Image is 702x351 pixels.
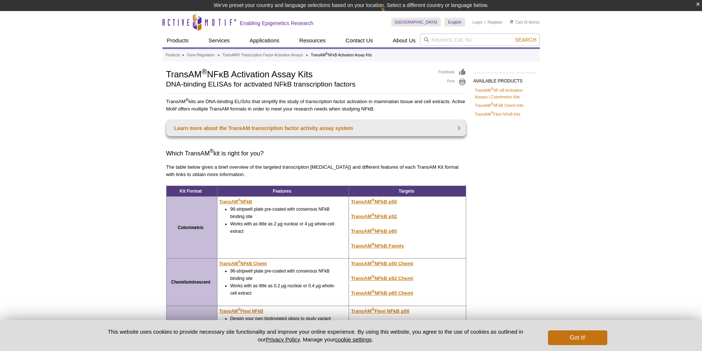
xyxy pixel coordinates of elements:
[166,81,431,88] h2: DNA-binding ELISAs for activated NFkB transcription factors
[491,87,493,91] sup: ®
[171,280,210,285] strong: Chemiluminescent
[238,308,240,312] sup: ®
[219,198,252,206] a: TransAM®NFkB
[351,261,413,266] a: TransAM®NFkB p50 Chemi
[266,336,300,343] a: Privacy Policy
[475,111,521,117] a: TransAM®Flexi NFκB Kits
[475,87,535,100] a: TransAM®NF-κB Activation Assays | Colorimetric Kits
[351,275,413,281] u: TransAM NFkB p52 Chemi
[187,52,214,59] a: Gene Regulation
[371,307,374,311] sup: ®
[351,243,404,249] a: TransAM®NFkB Family
[240,20,314,27] h2: Enabling Epigenetics Research
[399,189,414,194] strong: Targets
[166,149,466,158] h3: Which TransAM kit is right for you?
[295,34,330,48] a: Resources
[351,308,409,314] u: TransAM Flexi NFkB p50
[351,199,397,204] u: TransAM NFkB p50
[510,20,513,24] img: Your Cart
[420,34,540,46] input: Keyword, Cat. No.
[351,214,397,219] u: TransAM NFkB p52
[230,282,339,297] li: Works with as little as 0.2 µg nuclear or 0.4 µg whole-cell extract
[219,199,252,204] u: TransAM NFkB
[439,78,466,86] a: Print
[388,34,420,48] a: About Us
[202,67,207,76] sup: ®
[273,189,291,194] strong: Features
[485,18,486,27] li: |
[219,260,267,267] a: TransAM®NFkB Chemi
[210,148,213,154] sup: ®
[371,242,374,246] sup: ®
[217,53,220,57] li: »
[371,260,374,264] sup: ®
[439,68,466,76] a: Feedback
[475,102,524,109] a: TransAM®NFκB Chemi Kits
[182,53,184,57] li: »
[223,52,303,59] a: TransAM® Transcription Factor Activation Assays
[351,275,413,281] a: TransAM®NFkB p52 Chemi
[204,34,234,48] a: Services
[238,198,240,202] sup: ®
[510,18,540,27] li: (0 items)
[178,225,204,230] strong: Colorimetric
[166,98,466,113] p: TransAM kits are DNA-binding ELISAs that simplify the study of transcription factor activation in...
[95,328,536,343] p: This website uses cookies to provide necessary site functionality and improve your online experie...
[371,213,374,217] sup: ®
[444,18,465,27] a: English
[180,189,202,194] strong: Kit Format
[513,36,538,43] button: Search
[474,73,536,86] h2: AVAILABLE PRODUCTS
[371,289,374,294] sup: ®
[219,308,263,315] a: TransAM®Flexi NFkB
[351,228,397,234] a: TransAM®NFkB p65
[166,120,466,136] a: Learn more about the TransAM transcription factor activity assay system
[306,53,308,57] li: »
[230,220,339,235] li: Works with as little as 2 µg nuclear or 4 µg whole-cell extract
[163,34,193,48] a: Products
[510,20,523,25] a: Cart
[351,243,404,249] u: TransAM NFkB Family
[219,261,267,266] u: TransAM NFkB Chemi
[245,34,284,48] a: Applications
[311,53,372,57] li: TransAM NFκB Activation Assay Kits
[491,102,493,106] sup: ®
[351,290,413,296] a: TransAM®NFkB p65 Chemi
[335,336,371,343] button: cookie settings
[491,111,493,115] sup: ®
[351,290,413,296] u: TransAM NFkB p65 Chemi
[230,267,339,282] li: 96-stripwell plate pre-coated with consensus NFkB binding site
[391,18,441,27] a: [GEOGRAPHIC_DATA]
[186,98,189,102] sup: ®
[548,330,607,345] button: Got it!
[371,274,374,279] sup: ®
[219,309,263,314] u: TransAM Flexi NFkB
[326,52,328,56] sup: ®
[515,37,536,43] span: Search
[230,315,339,330] li: Design your own biotinylated oligos to study variant transcription factor-binding sites
[351,214,397,219] a: TransAM®NFkB p52
[472,20,482,25] a: Login
[351,261,413,266] u: TransAM NFkB p50 Chemi
[166,68,431,79] h1: TransAM NFκB Activation Assay Kits
[166,52,180,59] a: Products
[351,308,409,314] a: TransAM®Flexi NFkB p50
[351,199,397,204] a: TransAM®NFkB p50
[488,20,503,25] a: Register
[166,164,466,178] p: The table below gives a brief overview of the targeted transcription [MEDICAL_DATA]) and differen...
[371,227,374,231] sup: ®
[351,228,397,234] u: TransAM NFkB p65
[341,34,377,48] a: Contact Us
[381,6,400,23] img: Change Here
[230,206,339,220] li: 96-stripwell plate pre-coated with consensus NFkB binding site
[238,260,240,264] sup: ®
[371,198,374,202] sup: ®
